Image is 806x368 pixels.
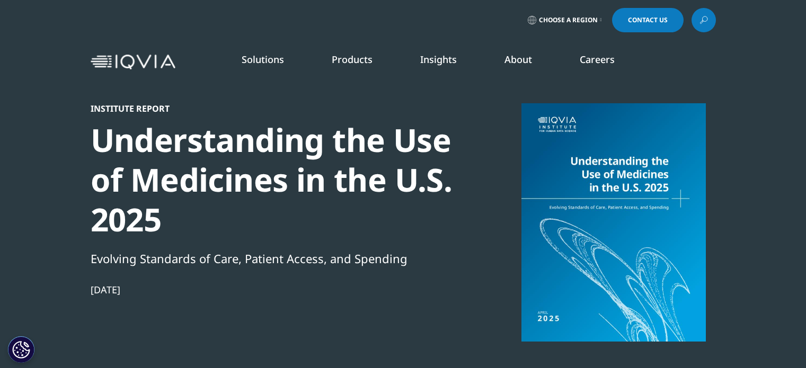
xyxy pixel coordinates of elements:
a: Contact Us [612,8,684,32]
a: Products [332,53,373,66]
span: Choose a Region [539,16,598,24]
a: Careers [580,53,615,66]
img: IQVIA Healthcare Information Technology and Pharma Clinical Research Company [91,55,175,70]
button: Cookies Settings [8,336,34,363]
div: [DATE] [91,283,454,296]
a: Insights [420,53,457,66]
div: Institute Report [91,103,454,114]
a: Solutions [242,53,284,66]
a: About [504,53,532,66]
div: Evolving Standards of Care, Patient Access, and Spending [91,249,454,267]
span: Contact Us [628,17,668,23]
div: Understanding the Use of Medicines in the U.S. 2025 [91,120,454,239]
nav: Primary [180,37,716,87]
